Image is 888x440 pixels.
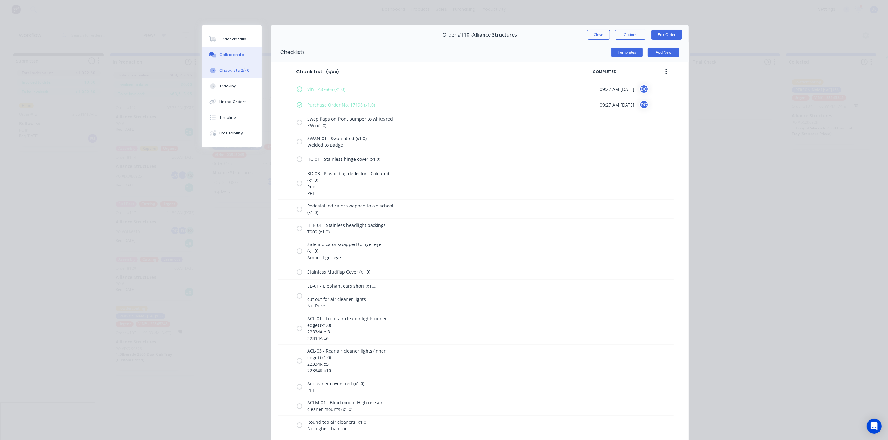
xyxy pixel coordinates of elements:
button: Order details [202,31,262,47]
div: Checklists [271,42,305,62]
textarea: Side indicator swapped to tiger eye (x1.0) Amber tiger eye [305,240,577,262]
div: Order details [219,36,246,42]
button: Collaborate [202,47,262,63]
span: Order #110 - [442,32,472,38]
textarea: Vin - 487666 (x1.0) [305,85,577,94]
div: Checklists 2/40 [219,68,250,73]
button: Templates [611,48,643,57]
textarea: Pedestal indicator swapped to old school (x1.0) [305,201,577,217]
textarea: ACL-01 - Front air cleaner lights (inner edge) (x1.0) 22334A x 3 22334A x6 [305,314,577,343]
div: Linked Orders [219,99,246,105]
span: 09:27 AM [DATE] [600,86,634,92]
button: Edit Order [651,30,682,40]
textarea: ACLM-01 - Blind mount High rise air cleaner mounts (x1.0) [305,398,577,414]
textarea: BD-03 - Plastic bug deflector - Coloured (x1.0) Red PFT [305,169,577,198]
button: Timeline [202,110,262,125]
div: Collaborate [219,52,244,58]
div: Tracking [219,83,237,89]
textarea: Purchase Order No. 17198 (x1.0) [305,100,577,109]
button: Options [615,30,646,40]
textarea: ACL-03 - Rear air cleaner lights (inner edge) (x1.0) 22334R x5 22334R x10 [305,346,577,375]
span: ( 2 / 40 ) [326,69,339,75]
button: Linked Orders [202,94,262,110]
button: Profitability [202,125,262,141]
textarea: SWAN-01 - Swan fitted (x1.0) Welded to Badge [305,134,577,149]
div: Open Intercom Messenger [867,419,882,434]
span: 09:27 AM [DATE] [600,102,634,108]
textarea: Swap flaps on front Bumper to white/red KW (x1.0) [305,114,577,130]
textarea: Round top air cleaners (x1.0) No higher than roof. [305,417,577,433]
button: Tracking [202,78,262,94]
div: DC [639,84,649,94]
span: Alliance Structures [472,32,517,38]
input: Enter Checklist name [292,67,326,76]
span: COMPLETED [593,69,646,75]
div: DC [639,100,649,109]
textarea: EE-01 - Elephant ears short (x1.0) cut out for air cleaner lights Nu-Pure [305,281,577,310]
textarea: HLB-01 - Stainless headlight backings T909 (x1.0) [305,221,577,236]
button: Add New [648,48,679,57]
button: Checklists 2/40 [202,63,262,78]
textarea: HC-01 - Stainless hinge cover (x1.0) [305,155,577,164]
textarea: Stainless Mudflap Cover (x1.0) [305,267,577,276]
div: Timeline [219,115,236,120]
div: Profitability [219,130,243,136]
textarea: Aircleaner covers red (x1.0) PFT [305,379,577,395]
button: Close [587,30,610,40]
